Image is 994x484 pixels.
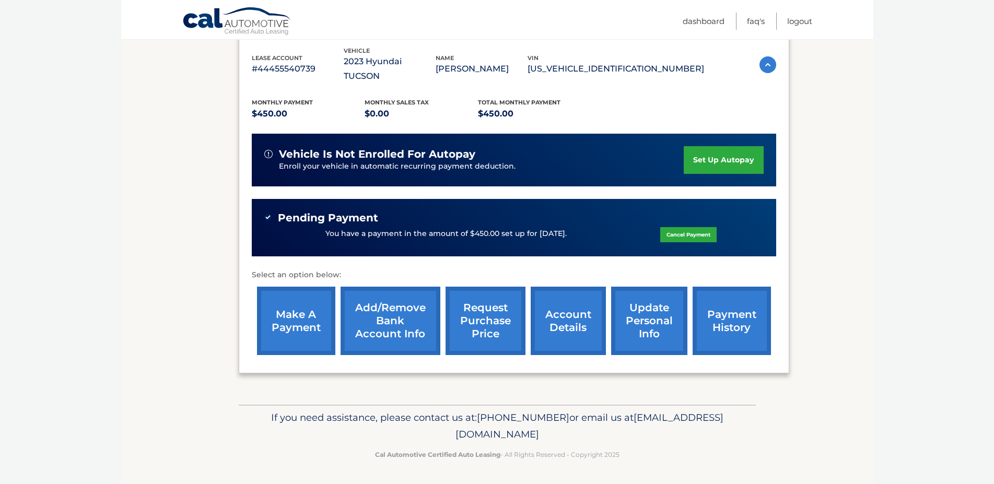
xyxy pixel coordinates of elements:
[325,228,567,240] p: You have a payment in the amount of $450.00 set up for [DATE].
[341,287,440,355] a: Add/Remove bank account info
[684,146,763,174] a: set up autopay
[252,99,313,106] span: Monthly Payment
[683,13,724,30] a: Dashboard
[455,411,723,440] span: [EMAIL_ADDRESS][DOMAIN_NAME]
[478,107,591,121] p: $450.00
[446,287,525,355] a: request purchase price
[252,54,302,62] span: lease account
[278,211,378,225] span: Pending Payment
[747,13,765,30] a: FAQ's
[478,99,560,106] span: Total Monthly Payment
[344,47,370,54] span: vehicle
[759,56,776,73] img: accordion-active.svg
[365,107,478,121] p: $0.00
[264,150,273,158] img: alert-white.svg
[252,107,365,121] p: $450.00
[365,99,429,106] span: Monthly sales Tax
[257,287,335,355] a: make a payment
[245,449,749,460] p: - All Rights Reserved - Copyright 2025
[252,269,776,281] p: Select an option below:
[344,54,436,84] p: 2023 Hyundai TUCSON
[375,451,500,458] strong: Cal Automotive Certified Auto Leasing
[245,409,749,443] p: If you need assistance, please contact us at: or email us at
[531,287,606,355] a: account details
[264,214,272,221] img: check-green.svg
[477,411,569,423] span: [PHONE_NUMBER]
[660,227,717,242] a: Cancel Payment
[252,62,344,76] p: #44455540739
[279,148,475,161] span: vehicle is not enrolled for autopay
[182,7,292,37] a: Cal Automotive
[279,161,684,172] p: Enroll your vehicle in automatic recurring payment deduction.
[528,54,539,62] span: vin
[436,62,528,76] p: [PERSON_NAME]
[693,287,771,355] a: payment history
[611,287,687,355] a: update personal info
[436,54,454,62] span: name
[528,62,704,76] p: [US_VEHICLE_IDENTIFICATION_NUMBER]
[787,13,812,30] a: Logout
